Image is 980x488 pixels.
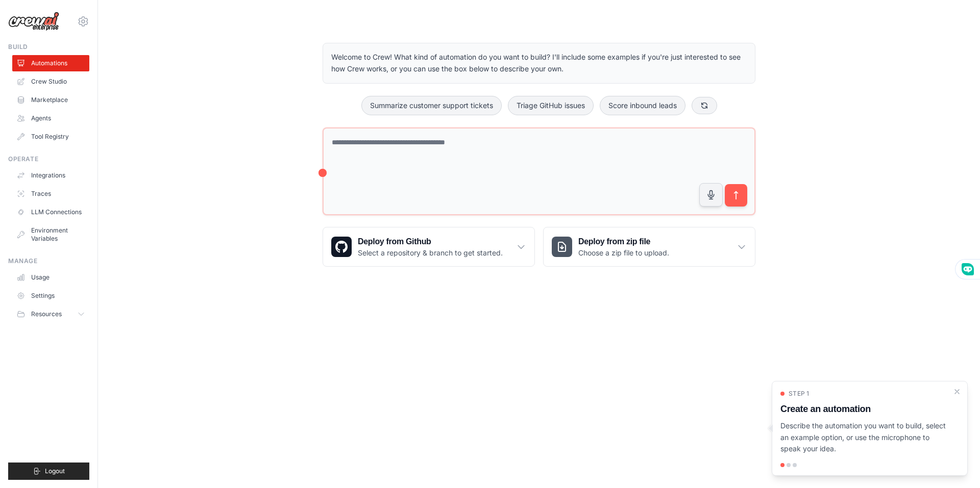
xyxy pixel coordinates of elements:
p: Choose a zip file to upload. [578,248,669,258]
button: Score inbound leads [600,96,685,115]
p: Welcome to Crew! What kind of automation do you want to build? I'll include some examples if you'... [331,52,747,75]
a: Crew Studio [12,73,89,90]
h3: Deploy from zip file [578,236,669,248]
a: LLM Connections [12,204,89,220]
a: Integrations [12,167,89,184]
a: Tool Registry [12,129,89,145]
div: Manage [8,257,89,265]
p: Select a repository & branch to get started. [358,248,503,258]
a: Agents [12,110,89,126]
button: Resources [12,306,89,322]
span: Logout [45,467,65,475]
h3: Create an automation [780,402,947,416]
iframe: Chat Widget [929,439,980,488]
h3: Deploy from Github [358,236,503,248]
a: Environment Variables [12,222,89,247]
button: Logout [8,463,89,480]
button: Summarize customer support tickets [361,96,502,115]
a: Settings [12,288,89,304]
a: Automations [12,55,89,71]
button: Close walkthrough [953,388,961,396]
a: Traces [12,186,89,202]
div: Operate [8,155,89,163]
a: Usage [12,269,89,286]
p: Describe the automation you want to build, select an example option, or use the microphone to spe... [780,420,947,455]
a: Marketplace [12,92,89,108]
img: Logo [8,12,59,31]
div: Build [8,43,89,51]
span: Resources [31,310,62,318]
span: Step 1 [789,390,810,398]
button: Triage GitHub issues [508,96,594,115]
